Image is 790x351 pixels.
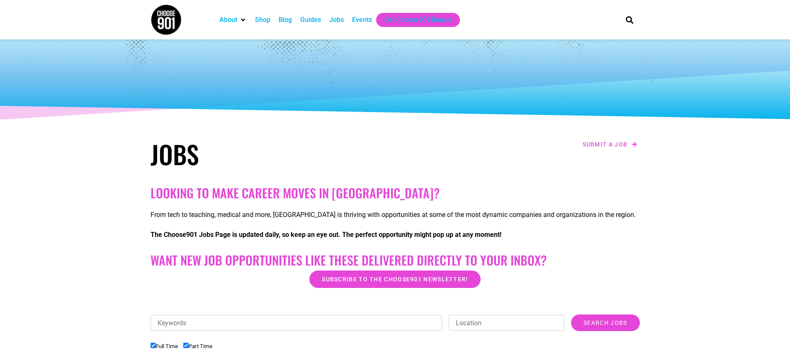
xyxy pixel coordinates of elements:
a: Subscribe to the Choose901 newsletter! [309,271,480,288]
a: Jobs [329,15,344,25]
label: Full Time [151,343,178,349]
a: About [219,15,237,25]
input: Full Time [151,343,156,348]
input: Part Time [183,343,189,348]
label: Part Time [183,343,212,349]
a: Get Choose901 Emails [384,15,452,25]
a: Blog [279,15,292,25]
h1: Jobs [151,139,391,169]
a: Guides [300,15,321,25]
p: From tech to teaching, medical and more, [GEOGRAPHIC_DATA] is thriving with opportunities at some... [151,210,640,220]
span: Subscribe to the Choose901 newsletter! [322,276,468,282]
input: Location [449,315,564,331]
input: Keywords [151,315,442,331]
nav: Main nav [215,13,612,27]
a: Events [352,15,372,25]
input: Search Jobs [571,314,639,331]
a: Shop [255,15,270,25]
h2: Looking to make career moves in [GEOGRAPHIC_DATA]? [151,185,640,200]
h2: Want New Job Opportunities like these Delivered Directly to your Inbox? [151,253,640,268]
div: About [215,13,251,27]
div: Search [622,13,636,27]
strong: The Choose901 Jobs Page is updated daily, so keep an eye out. The perfect opportunity might pop u... [151,231,501,239]
span: Submit a job [583,141,628,147]
a: Submit a job [580,139,640,150]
